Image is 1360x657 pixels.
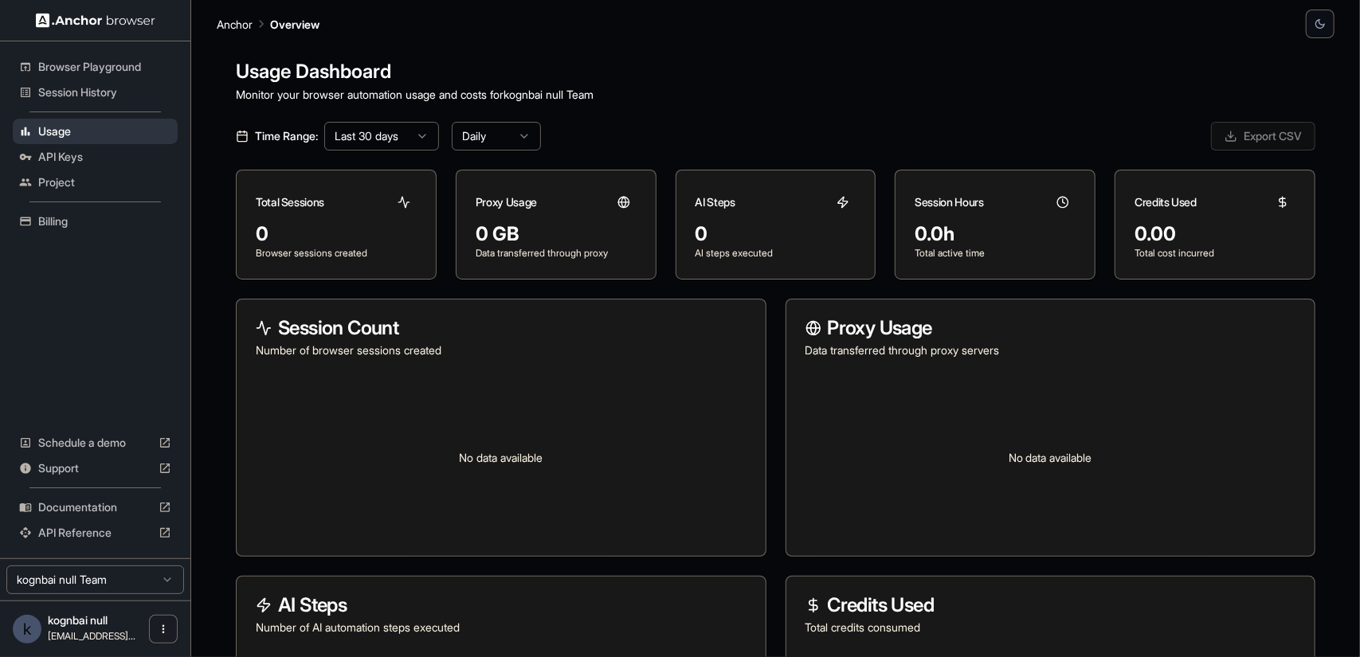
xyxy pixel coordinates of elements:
span: Support [38,460,152,476]
div: No data available [256,377,747,537]
span: API Keys [38,149,171,165]
p: Browser sessions created [256,247,417,260]
p: Total cost incurred [1135,247,1295,260]
p: Number of browser sessions created [256,342,747,358]
div: Project [13,170,178,195]
div: Support [13,456,178,481]
span: kognbai8@gmail.com [48,630,135,642]
h3: Session Hours [915,194,983,210]
h3: AI Steps [696,194,735,210]
span: Schedule a demo [38,435,152,451]
div: Schedule a demo [13,430,178,456]
p: Monitor your browser automation usage and costs for kognbai null Team [236,86,1315,103]
h3: Credits Used [1135,194,1197,210]
div: k [13,615,41,643]
p: AI steps executed [696,247,856,260]
span: Usage [38,123,171,139]
div: Documentation [13,495,178,520]
h3: AI Steps [256,596,747,615]
span: Project [38,174,171,190]
p: Total credits consumed [805,620,1296,635]
div: 0 [256,221,417,247]
h1: Usage Dashboard [236,57,1315,86]
span: Billing [38,213,171,229]
div: 0.0h [915,221,1076,247]
span: kognbai null [48,613,108,627]
nav: breadcrumb [217,15,319,33]
span: Session History [38,84,171,100]
p: Data transferred through proxy [476,247,637,260]
div: Billing [13,209,178,234]
h3: Credits Used [805,596,1296,615]
div: Session History [13,80,178,105]
div: 0 [696,221,856,247]
div: Browser Playground [13,54,178,80]
p: Total active time [915,247,1076,260]
div: API Reference [13,520,178,546]
span: Browser Playground [38,59,171,75]
div: Usage [13,119,178,144]
p: Number of AI automation steps executed [256,620,747,635]
h3: Session Count [256,319,747,338]
p: Overview [270,16,319,33]
img: Anchor Logo [36,13,155,28]
span: Time Range: [255,128,318,144]
div: API Keys [13,144,178,170]
h3: Proxy Usage [805,319,1296,338]
div: 0.00 [1135,221,1295,247]
div: No data available [805,377,1296,537]
p: Anchor [217,16,253,33]
span: API Reference [38,525,152,541]
button: Open menu [149,615,178,643]
h3: Total Sessions [256,194,324,210]
span: Documentation [38,499,152,515]
p: Data transferred through proxy servers [805,342,1296,358]
h3: Proxy Usage [476,194,537,210]
div: 0 GB [476,221,637,247]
